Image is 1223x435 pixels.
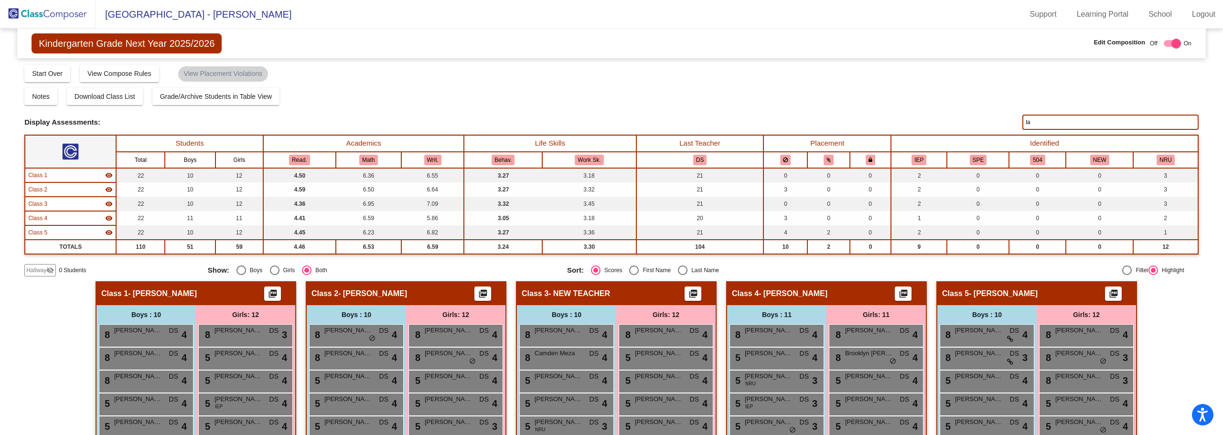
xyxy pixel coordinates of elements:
th: Academics [263,135,464,152]
span: 4 [182,328,187,342]
td: 0 [850,240,891,254]
span: Class 1 [101,289,128,298]
td: 1 [1133,225,1198,240]
th: Students [116,135,263,152]
span: Sort: [567,266,584,275]
td: 12 [215,225,263,240]
td: 0 [947,182,1009,197]
span: DS [379,326,388,336]
span: - [PERSON_NAME] [759,289,827,298]
span: 0 Students [59,266,86,275]
td: 1 [891,211,947,225]
span: 5 [623,352,631,363]
td: 6.95 [336,197,401,211]
td: 0 [1066,240,1133,254]
td: 9 [891,240,947,254]
td: 2 [1133,211,1198,225]
td: 5.86 [401,211,464,225]
span: DS [690,326,699,336]
button: Print Students Details [685,286,701,301]
span: Brooklyn [PERSON_NAME] [845,349,893,358]
div: Boys : 10 [97,305,196,324]
button: View Compose Rules [80,65,159,82]
td: 3.27 [464,182,542,197]
td: 0 [1009,211,1066,225]
span: View Compose Rules [87,70,151,77]
button: NRU [1157,155,1175,165]
mat-icon: visibility [105,200,113,208]
span: [PERSON_NAME] [425,349,472,358]
span: 8 [523,329,530,340]
td: 10 [165,168,215,182]
td: 0 [807,197,850,211]
span: 4 [492,350,497,365]
span: 4 [812,350,817,365]
span: DS [800,349,809,359]
td: 2 [891,197,947,211]
span: Edit Composition [1094,38,1145,47]
span: 5 [203,352,210,363]
span: 8 [413,329,420,340]
span: 8 [102,352,110,363]
td: 110 [116,240,165,254]
span: 8 [833,329,841,340]
span: 3 [1022,350,1028,365]
mat-icon: visibility [105,186,113,193]
th: 504 Plan [1009,152,1066,168]
span: do_not_disturb_alt [469,358,476,365]
th: Placement [763,135,891,152]
span: DS [590,349,599,359]
span: DS [379,349,388,359]
th: Keep away students [763,152,807,168]
span: [PERSON_NAME] [745,349,793,358]
span: Class 3 [522,289,548,298]
mat-chip: View Placement Violations [178,66,268,82]
span: [PERSON_NAME] [745,326,793,335]
span: Show: [208,266,229,275]
div: Both [311,266,327,275]
span: Class 3 [28,200,47,208]
td: 3.32 [464,197,542,211]
span: [PERSON_NAME] [535,326,582,335]
span: Class 2 [311,289,338,298]
td: 2 [891,225,947,240]
a: Learning Portal [1069,7,1137,22]
td: 21 [636,168,763,182]
td: 3.32 [542,182,636,197]
td: 59 [215,240,263,254]
button: Behav. [492,155,515,165]
button: Print Students Details [474,286,491,301]
span: 4 [812,328,817,342]
td: 21 [636,182,763,197]
td: 22 [116,211,165,225]
span: 4 [392,350,397,365]
span: [PERSON_NAME] [PERSON_NAME] [114,349,162,358]
span: Camden Meza [535,349,582,358]
td: 21 [636,225,763,240]
td: 12 [1133,240,1198,254]
span: [PERSON_NAME] [114,371,162,381]
td: 0 [1066,197,1133,211]
td: 3.24 [464,240,542,254]
div: First Name [639,266,671,275]
th: Keep with students [807,152,850,168]
td: 4 [763,225,807,240]
span: 4 [912,328,918,342]
span: DS [269,349,279,359]
span: 4 [602,328,607,342]
div: Scores [601,266,622,275]
td: 3.18 [542,168,636,182]
button: Math [359,155,377,165]
th: Last Teacher [636,135,763,152]
span: 4 [912,350,918,365]
td: 3.18 [542,211,636,225]
div: Last Name [687,266,719,275]
td: 12 [215,197,263,211]
div: Girls: 12 [616,305,716,324]
button: Print Students Details [895,286,912,301]
span: DS [1110,326,1119,336]
span: Off [1150,39,1158,48]
span: 8 [623,329,631,340]
span: 8 [203,329,210,340]
a: Support [1022,7,1064,22]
